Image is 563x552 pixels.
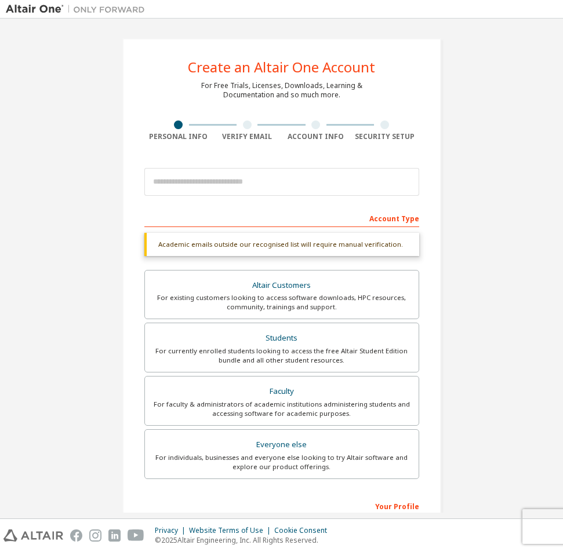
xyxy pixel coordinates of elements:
[213,132,282,141] div: Verify Email
[152,437,412,453] div: Everyone else
[144,496,419,515] div: Your Profile
[144,233,419,256] div: Academic emails outside our recognised list will require manual verification.
[152,453,412,471] div: For individuals, businesses and everyone else looking to try Altair software and explore our prod...
[152,383,412,400] div: Faculty
[282,132,351,141] div: Account Info
[89,529,101,542] img: instagram.svg
[152,346,412,365] div: For currently enrolled students looking to access the free Altair Student Edition bundle and all ...
[155,535,334,545] p: © 2025 Altair Engineering, Inc. All Rights Reserved.
[201,81,362,100] div: For Free Trials, Licenses, Downloads, Learning & Documentation and so much more.
[6,3,151,15] img: Altair One
[144,209,419,227] div: Account Type
[70,529,82,542] img: facebook.svg
[152,330,412,346] div: Students
[189,526,274,535] div: Website Terms of Use
[152,400,412,418] div: For faculty & administrators of academic institutions administering students and accessing softwa...
[128,529,144,542] img: youtube.svg
[3,529,63,542] img: altair_logo.svg
[350,132,419,141] div: Security Setup
[152,277,412,294] div: Altair Customers
[144,132,213,141] div: Personal Info
[274,526,334,535] div: Cookie Consent
[155,526,189,535] div: Privacy
[152,293,412,312] div: For existing customers looking to access software downloads, HPC resources, community, trainings ...
[108,529,121,542] img: linkedin.svg
[188,60,375,74] div: Create an Altair One Account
